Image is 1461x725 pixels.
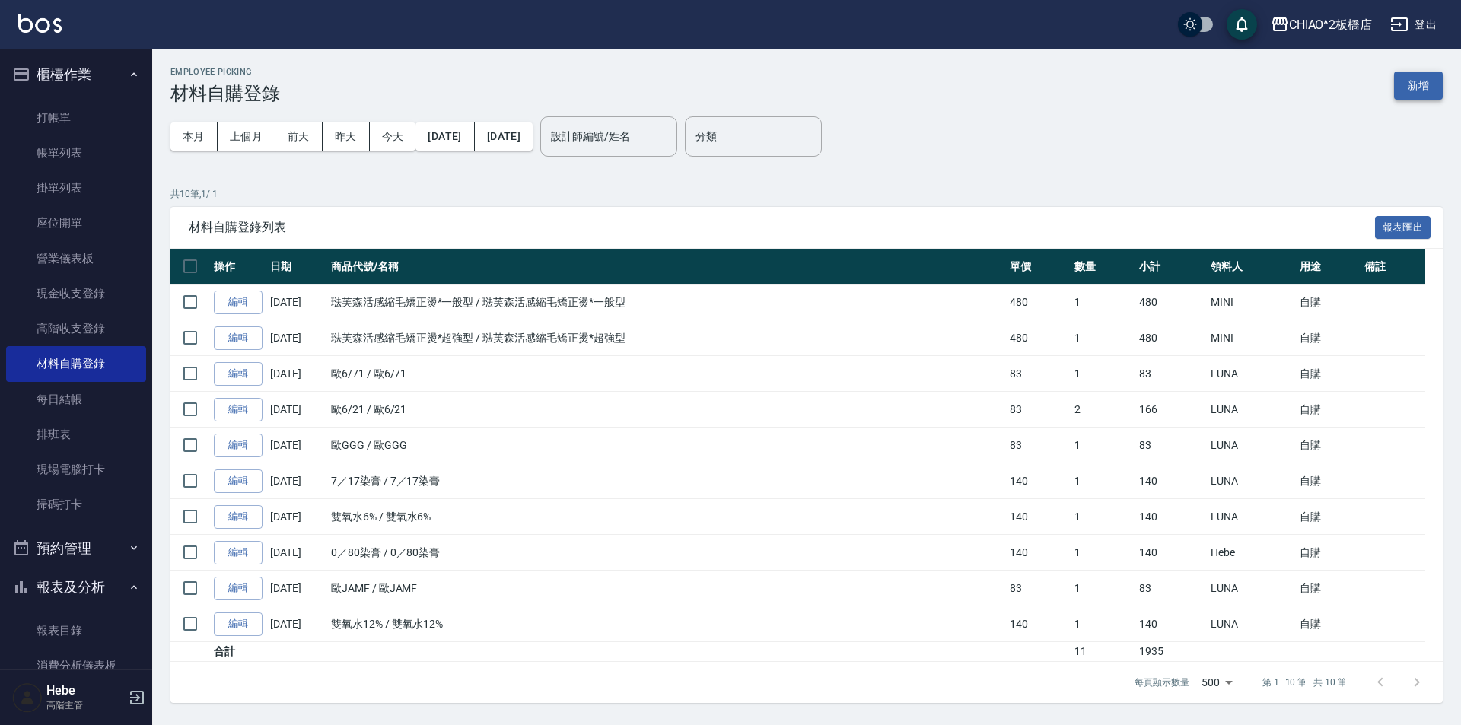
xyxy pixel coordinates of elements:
td: 140 [1006,606,1071,642]
td: Hebe [1207,535,1296,571]
td: [DATE] [266,356,327,392]
a: 新增 [1394,78,1443,92]
td: 140 [1006,499,1071,535]
button: 今天 [370,122,416,151]
td: 自購 [1296,320,1361,356]
button: 預約管理 [6,529,146,568]
td: 83 [1006,392,1071,428]
td: [DATE] [266,606,327,642]
td: 歐GGG / 歐GGG [327,428,1006,463]
h2: Employee Picking [170,67,280,77]
button: [DATE] [475,122,533,151]
p: 每頁顯示數量 [1135,676,1189,689]
td: 1 [1071,356,1135,392]
button: 前天 [275,122,323,151]
th: 用途 [1296,249,1361,285]
div: 500 [1195,662,1238,703]
a: 編輯 [214,434,263,457]
button: 櫃檯作業 [6,55,146,94]
td: [DATE] [266,285,327,320]
td: LUNA [1207,392,1296,428]
td: 歐6/21 / 歐6/21 [327,392,1006,428]
td: [DATE] [266,392,327,428]
td: 83 [1006,571,1071,606]
td: 自購 [1296,356,1361,392]
td: 1 [1071,571,1135,606]
td: 140 [1135,606,1207,642]
a: 報表目錄 [6,613,146,648]
td: 雙氧水6% / 雙氧水6% [327,499,1006,535]
td: LUNA [1207,499,1296,535]
button: 本月 [170,122,218,151]
a: 編輯 [214,505,263,529]
a: 編輯 [214,326,263,350]
h3: 材料自購登錄 [170,83,280,104]
td: 480 [1135,320,1207,356]
th: 日期 [266,249,327,285]
p: 高階主管 [46,698,124,712]
td: 1 [1071,285,1135,320]
td: MINI [1207,285,1296,320]
td: 琺芙森活感縮毛矯正燙*超強型 / 琺芙森活感縮毛矯正燙*超強型 [327,320,1006,356]
th: 操作 [210,249,266,285]
td: 合計 [210,642,266,662]
td: LUNA [1207,463,1296,499]
td: 自購 [1296,428,1361,463]
td: 自購 [1296,499,1361,535]
td: LUNA [1207,606,1296,642]
button: save [1227,9,1257,40]
a: 編輯 [214,362,263,386]
td: 166 [1135,392,1207,428]
td: MINI [1207,320,1296,356]
td: 歐JAMF / 歐JAMF [327,571,1006,606]
p: 第 1–10 筆 共 10 筆 [1262,676,1347,689]
a: 帳單列表 [6,135,146,170]
a: 掃碼打卡 [6,487,146,522]
a: 營業儀表板 [6,241,146,276]
td: 0／80染膏 / 0／80染膏 [327,535,1006,571]
td: 琺芙森活感縮毛矯正燙*一般型 / 琺芙森活感縮毛矯正燙*一般型 [327,285,1006,320]
th: 領料人 [1207,249,1296,285]
td: 雙氧水12% / 雙氧水12% [327,606,1006,642]
th: 數量 [1071,249,1135,285]
td: LUNA [1207,571,1296,606]
td: 140 [1006,535,1071,571]
img: Logo [18,14,62,33]
a: 材料自購登錄 [6,346,146,381]
td: 自購 [1296,606,1361,642]
a: 編輯 [214,541,263,564]
a: 排班表 [6,417,146,452]
td: [DATE] [266,320,327,356]
span: 材料自購登錄列表 [189,220,1375,235]
button: 上個月 [218,122,275,151]
td: 自購 [1296,463,1361,499]
td: 2 [1071,392,1135,428]
td: 83 [1135,571,1207,606]
td: 自購 [1296,571,1361,606]
td: 1 [1071,606,1135,642]
a: 現金收支登錄 [6,276,146,311]
button: CHIAO^2板橋店 [1265,9,1379,40]
p: 共 10 筆, 1 / 1 [170,187,1443,201]
button: [DATE] [415,122,474,151]
button: 登出 [1384,11,1443,39]
td: 1 [1071,535,1135,571]
a: 編輯 [214,577,263,600]
td: [DATE] [266,499,327,535]
a: 編輯 [214,291,263,314]
a: 每日結帳 [6,382,146,417]
td: 480 [1135,285,1207,320]
td: 140 [1135,535,1207,571]
th: 小計 [1135,249,1207,285]
td: 7／17染膏 / 7／17染膏 [327,463,1006,499]
td: 83 [1135,356,1207,392]
td: 480 [1006,320,1071,356]
a: 座位開單 [6,205,146,240]
a: 報表匯出 [1375,219,1431,234]
a: 編輯 [214,398,263,421]
a: 編輯 [214,612,263,636]
td: 83 [1006,428,1071,463]
td: 140 [1006,463,1071,499]
td: 歐6/71 / 歐6/71 [327,356,1006,392]
td: 83 [1006,356,1071,392]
